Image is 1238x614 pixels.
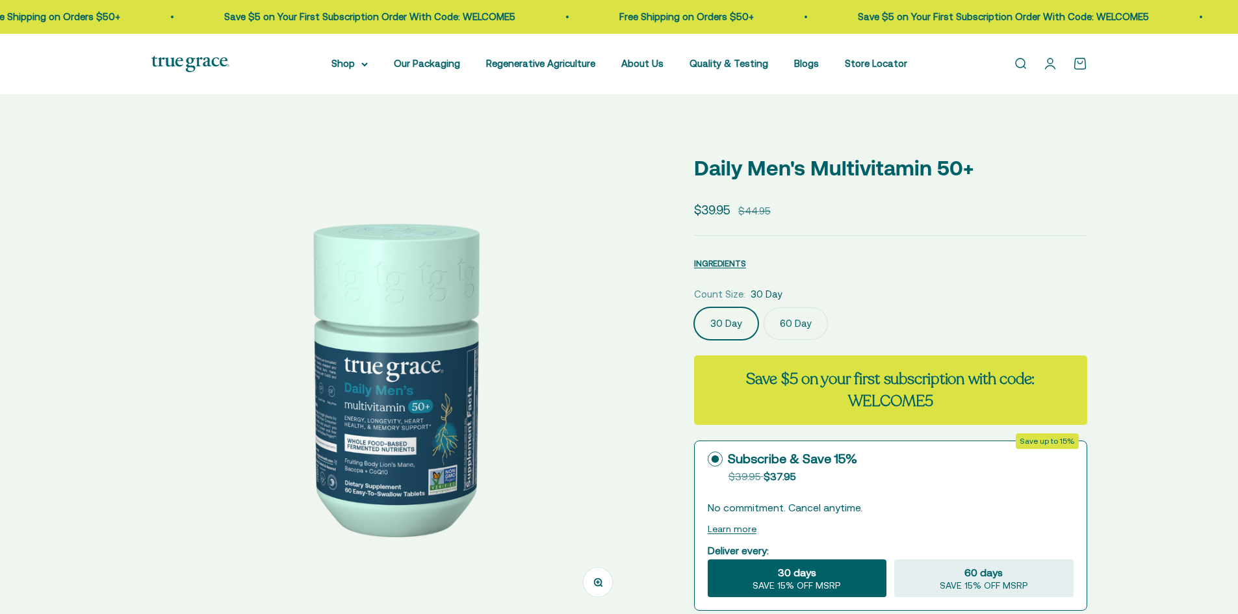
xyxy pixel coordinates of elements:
a: Blogs [794,58,819,69]
legend: Count Size: [694,287,745,302]
span: 30 Day [751,287,782,302]
p: Daily Men's Multivitamin 50+ [694,151,1087,185]
span: INGREDIENTS [694,259,746,268]
a: Store Locator [845,58,907,69]
p: Save $5 on Your First Subscription Order With Code: WELCOME5 [223,9,514,25]
button: INGREDIENTS [694,255,746,271]
summary: Shop [331,56,368,71]
compare-at-price: $44.95 [738,203,771,219]
a: Our Packaging [394,58,460,69]
a: Regenerative Agriculture [486,58,595,69]
a: About Us [621,58,664,69]
p: Save $5 on Your First Subscription Order With Code: WELCOME5 [857,9,1148,25]
a: Free Shipping on Orders $50+ [618,11,753,22]
a: Quality & Testing [690,58,768,69]
sale-price: $39.95 [694,200,730,220]
strong: Save $5 on your first subscription with code: WELCOME5 [746,368,1035,412]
